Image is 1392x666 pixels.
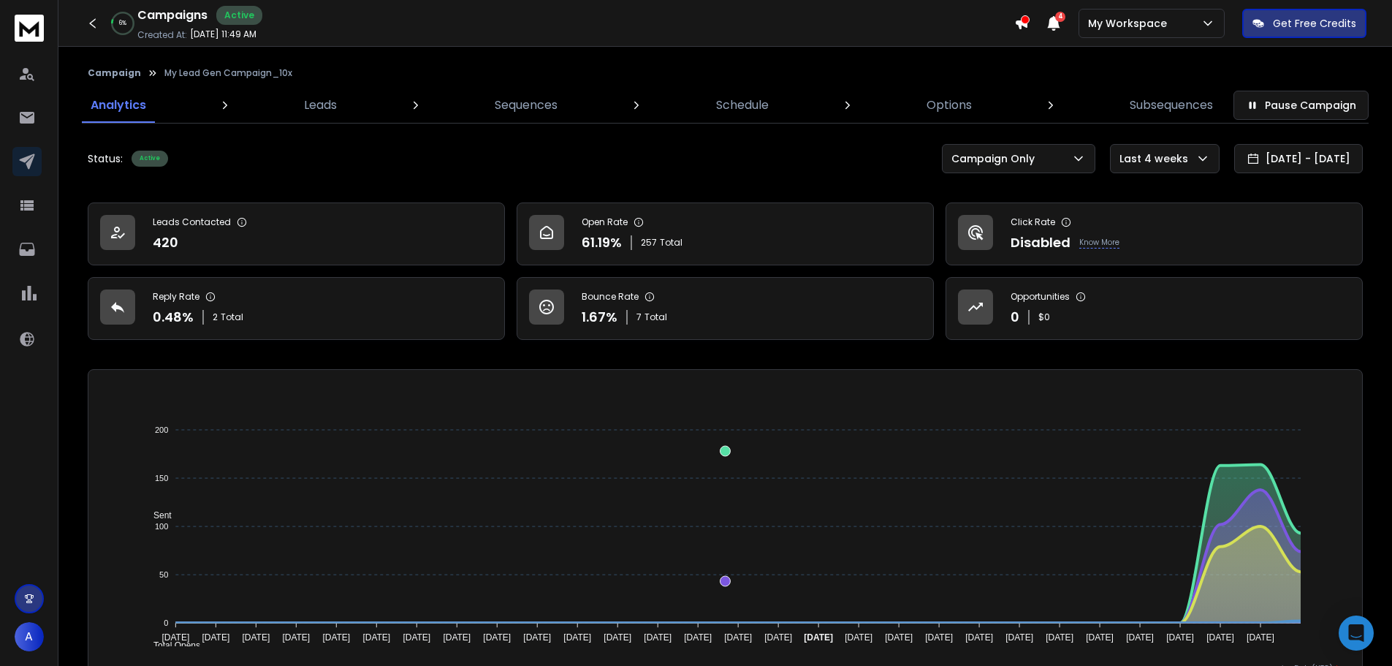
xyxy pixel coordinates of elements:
[563,632,591,643] tspan: [DATE]
[88,67,141,79] button: Campaign
[1011,307,1019,328] p: 0
[15,622,44,651] button: A
[582,291,639,303] p: Bounce Rate
[1011,216,1055,228] p: Click Rate
[486,88,566,123] a: Sequences
[1011,291,1070,303] p: Opportunities
[644,632,672,643] tspan: [DATE]
[155,522,168,531] tspan: 100
[1339,616,1374,651] div: Open Intercom Messenger
[660,237,682,249] span: Total
[242,632,270,643] tspan: [DATE]
[88,203,505,265] a: Leads Contacted420
[443,632,471,643] tspan: [DATE]
[523,632,551,643] tspan: [DATE]
[190,29,256,40] p: [DATE] 11:49 AM
[644,311,667,323] span: Total
[925,632,953,643] tspan: [DATE]
[153,232,178,253] p: 420
[724,632,752,643] tspan: [DATE]
[362,632,390,643] tspan: [DATE]
[137,29,187,41] p: Created At:
[636,311,642,323] span: 7
[153,216,231,228] p: Leads Contacted
[142,640,200,651] span: Total Opens
[216,6,262,25] div: Active
[1273,16,1356,31] p: Get Free Credits
[517,203,934,265] a: Open Rate61.19%257Total
[965,632,993,643] tspan: [DATE]
[1086,632,1114,643] tspan: [DATE]
[918,88,981,123] a: Options
[153,307,194,328] p: 0.48 %
[15,15,44,42] img: logo
[604,632,631,643] tspan: [DATE]
[684,632,712,643] tspan: [DATE]
[322,632,350,643] tspan: [DATE]
[164,618,168,627] tspan: 0
[1206,632,1234,643] tspan: [DATE]
[764,632,792,643] tspan: [DATE]
[1088,16,1173,31] p: My Workspace
[213,311,218,323] span: 2
[483,632,511,643] tspan: [DATE]
[1242,9,1366,38] button: Get Free Credits
[1166,632,1194,643] tspan: [DATE]
[517,277,934,340] a: Bounce Rate1.67%7Total
[951,151,1041,166] p: Campaign Only
[119,19,126,28] p: 6 %
[82,88,155,123] a: Analytics
[1079,237,1119,249] p: Know More
[137,7,208,24] h1: Campaigns
[164,67,292,79] p: My Lead Gen Campaign_10x
[1247,632,1274,643] tspan: [DATE]
[641,237,657,249] span: 257
[885,632,913,643] tspan: [DATE]
[295,88,346,123] a: Leads
[1055,12,1065,22] span: 4
[155,474,168,483] tspan: 150
[804,632,833,643] tspan: [DATE]
[91,97,146,114] p: Analytics
[716,97,769,114] p: Schedule
[946,277,1363,340] a: Opportunities0$0
[582,307,617,328] p: 1.67 %
[88,151,123,166] p: Status:
[161,632,189,643] tspan: [DATE]
[946,203,1363,265] a: Click RateDisabledKnow More
[1126,632,1154,643] tspan: [DATE]
[582,216,628,228] p: Open Rate
[304,97,337,114] p: Leads
[155,425,168,434] tspan: 200
[1046,632,1073,643] tspan: [DATE]
[845,632,872,643] tspan: [DATE]
[202,632,229,643] tspan: [DATE]
[1011,232,1070,253] p: Disabled
[403,632,430,643] tspan: [DATE]
[153,291,199,303] p: Reply Rate
[1038,311,1050,323] p: $ 0
[1234,144,1363,173] button: [DATE] - [DATE]
[582,232,622,253] p: 61.19 %
[132,151,168,167] div: Active
[1233,91,1369,120] button: Pause Campaign
[1119,151,1194,166] p: Last 4 weeks
[159,570,168,579] tspan: 50
[1130,97,1213,114] p: Subsequences
[495,97,558,114] p: Sequences
[142,510,172,521] span: Sent
[221,311,243,323] span: Total
[927,97,972,114] p: Options
[1121,88,1222,123] a: Subsequences
[88,277,505,340] a: Reply Rate0.48%2Total
[707,88,777,123] a: Schedule
[282,632,310,643] tspan: [DATE]
[1005,632,1033,643] tspan: [DATE]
